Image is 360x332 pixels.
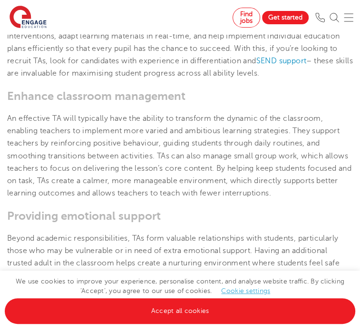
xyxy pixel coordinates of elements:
span: Providing emotional support [7,209,161,223]
img: Engage Education [10,6,47,29]
a: Accept all cookies [5,298,355,324]
a: Find jobs [233,8,260,28]
a: Cookie settings [221,287,270,294]
span: Beyond academic responsibilities, TAs form valuable relationships with students, particularly tho... [7,234,345,318]
a: Get started [262,11,309,24]
img: Search [330,13,339,22]
span: An effective TA will typically have the ability to transform the dynamic of the classroom, enabli... [7,114,351,198]
img: Phone [315,13,325,22]
span: We use cookies to improve your experience, personalise content, and analyse website traffic. By c... [5,278,355,314]
span: Find jobs [240,10,253,24]
a: SEND support [256,57,306,65]
img: Mobile Menu [344,13,353,22]
span: Enhance classroom management [7,89,185,103]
